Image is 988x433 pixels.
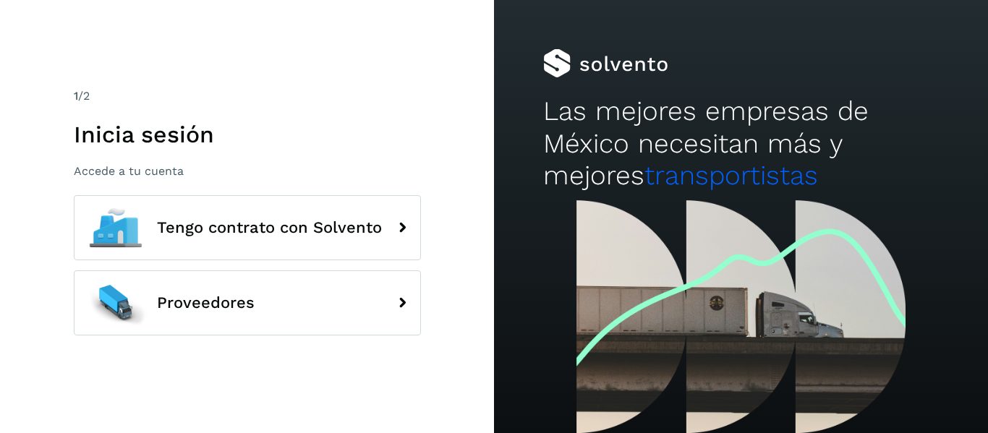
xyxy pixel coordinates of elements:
[74,195,421,260] button: Tengo contrato con Solvento
[157,294,255,312] span: Proveedores
[74,89,78,103] span: 1
[74,164,421,178] p: Accede a tu cuenta
[74,121,421,148] h1: Inicia sesión
[157,219,382,236] span: Tengo contrato con Solvento
[74,87,421,105] div: /2
[543,95,938,192] h2: Las mejores empresas de México necesitan más y mejores
[74,270,421,335] button: Proveedores
[644,160,818,191] span: transportistas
